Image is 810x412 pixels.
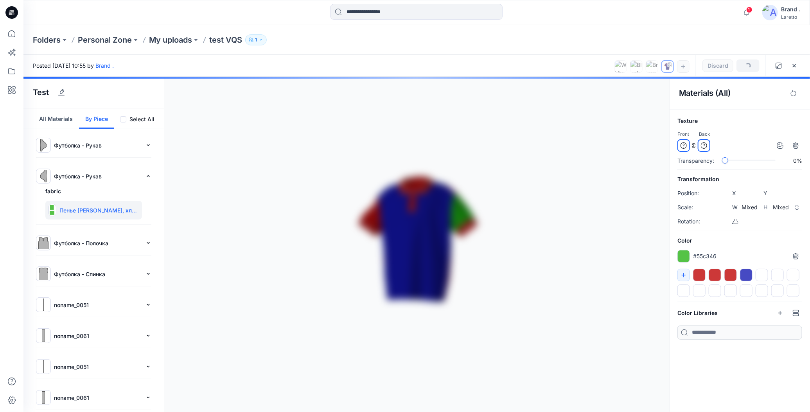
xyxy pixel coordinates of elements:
[781,5,800,14] div: Brand .
[33,61,114,70] span: Posted [DATE] 10:55 by
[78,34,132,45] a: Personal Zone
[781,14,800,20] div: Laretto
[149,34,192,45] a: My uploads
[762,5,778,20] img: avatar
[245,34,267,45] button: 1
[33,34,61,45] a: Folders
[95,62,114,69] a: Brand .
[746,7,753,13] span: 1
[255,36,257,44] p: 1
[209,34,242,45] p: test VQS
